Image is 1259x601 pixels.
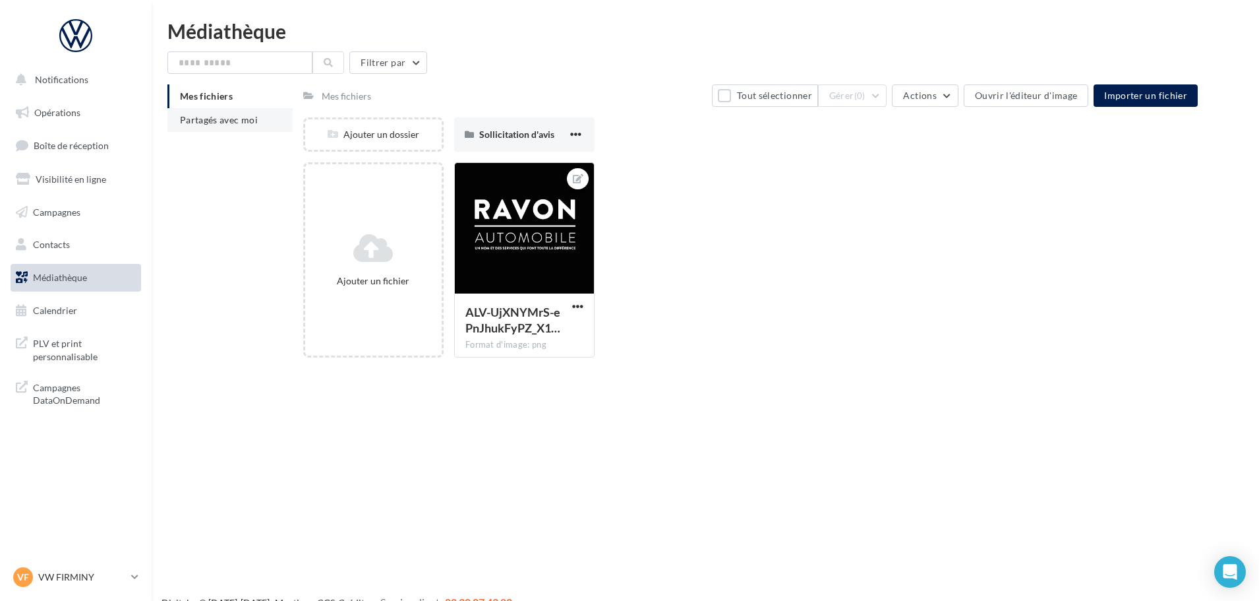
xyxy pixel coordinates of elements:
[1214,556,1246,588] div: Open Intercom Messenger
[33,272,87,283] span: Médiathèque
[854,90,865,101] span: (0)
[11,565,141,590] a: VF VW FIRMINY
[8,166,144,193] a: Visibilité en ligne
[36,174,106,185] span: Visibilité en ligne
[818,84,887,107] button: Gérer(0)
[8,329,144,368] a: PLV et print personnalisable
[180,114,258,125] span: Partagés avec moi
[310,274,436,288] div: Ajouter un fichier
[8,99,144,127] a: Opérations
[1094,84,1198,107] button: Importer un fichier
[8,66,138,94] button: Notifications
[8,264,144,292] a: Médiathèque
[349,51,427,74] button: Filtrer par
[167,21,1243,41] div: Médiathèque
[17,571,29,584] span: VF
[38,571,126,584] p: VW FIRMINY
[33,239,70,250] span: Contacts
[465,305,560,335] span: ALV-UjXNYMrS-ePnJhukFyPZ_X1kDZjYhOIDya7Bl7aOaFUMcYT9_2fW
[33,206,80,217] span: Campagnes
[892,84,958,107] button: Actions
[322,90,371,103] div: Mes fichiers
[479,129,554,140] span: Sollicitation d'avis
[465,339,583,351] div: Format d'image: png
[33,305,77,316] span: Calendrier
[964,84,1088,107] button: Ouvrir l'éditeur d'image
[8,231,144,259] a: Contacts
[33,334,136,363] span: PLV et print personnalisable
[712,84,817,107] button: Tout sélectionner
[8,373,144,412] a: Campagnes DataOnDemand
[180,90,233,102] span: Mes fichiers
[34,140,109,151] span: Boîte de réception
[35,74,88,85] span: Notifications
[305,128,442,141] div: Ajouter un dossier
[1104,90,1187,101] span: Importer un fichier
[34,107,80,118] span: Opérations
[8,199,144,226] a: Campagnes
[903,90,936,101] span: Actions
[8,297,144,325] a: Calendrier
[8,131,144,160] a: Boîte de réception
[33,379,136,407] span: Campagnes DataOnDemand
